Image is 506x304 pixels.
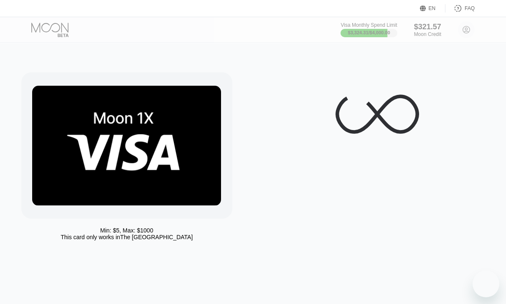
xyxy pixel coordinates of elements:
[465,5,475,11] div: FAQ
[348,30,390,35] div: $3,324.31 / $4,000.00
[420,4,445,13] div: EN
[61,234,193,240] div: This card only works in The [GEOGRAPHIC_DATA]
[429,5,436,11] div: EN
[341,22,397,28] div: Visa Monthly Spend Limit
[473,271,499,297] iframe: Button to launch messaging window
[100,227,153,234] div: Min: $ 5 , Max: $ 1000
[445,4,475,13] div: FAQ
[341,22,397,37] div: Visa Monthly Spend Limit$3,324.31/$4,000.00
